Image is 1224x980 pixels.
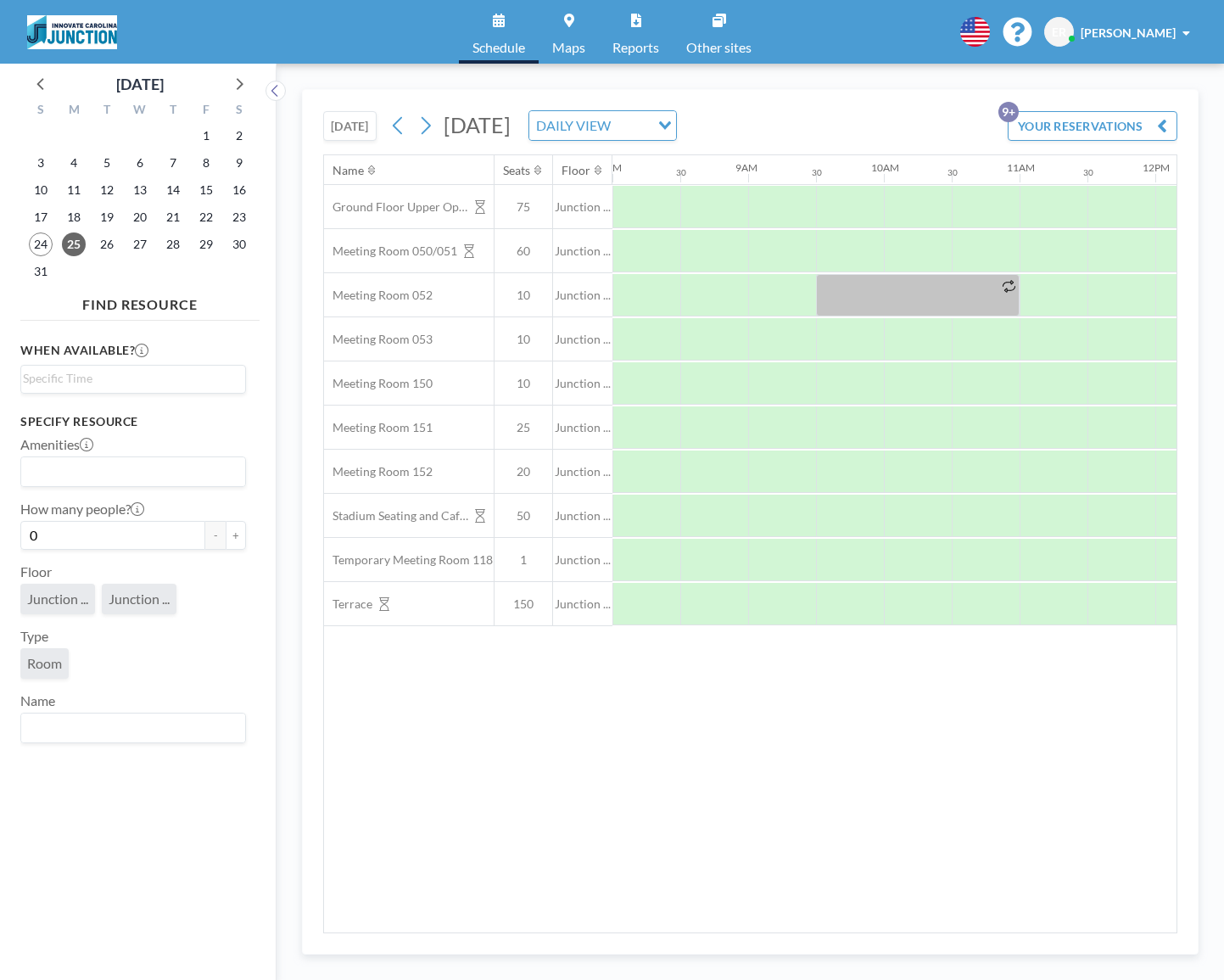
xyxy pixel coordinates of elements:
[495,288,552,303] span: 10
[194,232,218,256] span: Friday, August 29, 2025
[323,111,377,141] button: [DATE]
[205,521,226,550] button: -
[194,205,218,229] span: Friday, August 22, 2025
[495,332,552,347] span: 10
[324,420,433,435] span: Meeting Room 151
[495,508,552,524] span: 50
[1052,25,1066,40] span: ER
[91,100,124,122] div: T
[227,178,251,202] span: Saturday, August 16, 2025
[553,552,612,568] span: Junction ...
[553,199,612,215] span: Junction ...
[27,655,62,672] span: Room
[62,205,86,229] span: Monday, August 18, 2025
[735,161,757,174] div: 9AM
[20,289,260,313] h4: FIND RESOURCE
[62,232,86,256] span: Monday, August 25, 2025
[553,508,612,524] span: Junction ...
[553,596,612,612] span: Junction ...
[1081,25,1176,40] span: [PERSON_NAME]
[324,288,433,303] span: Meeting Room 052
[562,163,590,178] div: Floor
[553,376,612,391] span: Junction ...
[1143,161,1170,174] div: 12PM
[324,199,468,215] span: Ground Floor Upper Open Area
[25,100,58,122] div: S
[128,178,152,202] span: Wednesday, August 13, 2025
[324,332,433,347] span: Meeting Room 053
[324,508,468,524] span: Stadium Seating and Cafe area
[1007,161,1035,174] div: 11AM
[20,414,246,429] h3: Specify resource
[553,464,612,479] span: Junction ...
[161,151,185,175] span: Thursday, August 7, 2025
[128,151,152,175] span: Wednesday, August 6, 2025
[533,115,614,137] span: DAILY VIEW
[998,102,1019,122] p: 9+
[227,124,251,148] span: Saturday, August 2, 2025
[21,457,245,486] div: Search for option
[23,461,236,483] input: Search for option
[444,112,511,137] span: [DATE]
[21,714,245,742] div: Search for option
[62,178,86,202] span: Monday, August 11, 2025
[226,521,246,550] button: +
[21,366,245,391] div: Search for option
[29,232,53,256] span: Sunday, August 24, 2025
[503,163,530,178] div: Seats
[495,464,552,479] span: 20
[227,205,251,229] span: Saturday, August 23, 2025
[227,151,251,175] span: Saturday, August 9, 2025
[947,167,958,178] div: 30
[1083,167,1093,178] div: 30
[20,436,93,453] label: Amenities
[222,100,255,122] div: S
[156,100,189,122] div: T
[871,161,899,174] div: 10AM
[95,178,119,202] span: Tuesday, August 12, 2025
[676,167,686,178] div: 30
[23,369,236,388] input: Search for option
[27,591,88,608] span: Junction ...
[333,163,364,178] div: Name
[20,628,48,645] label: Type
[552,41,585,54] span: Maps
[495,376,552,391] span: 10
[20,692,55,709] label: Name
[616,115,648,137] input: Search for option
[23,717,236,739] input: Search for option
[95,205,119,229] span: Tuesday, August 19, 2025
[495,552,552,568] span: 1
[686,41,752,54] span: Other sites
[116,72,164,96] div: [DATE]
[29,205,53,229] span: Sunday, August 17, 2025
[324,464,433,479] span: Meeting Room 152
[1008,111,1177,141] button: YOUR RESERVATIONS9+
[553,332,612,347] span: Junction ...
[161,205,185,229] span: Thursday, August 21, 2025
[495,596,552,612] span: 150
[553,420,612,435] span: Junction ...
[495,244,552,259] span: 60
[324,376,433,391] span: Meeting Room 150
[58,100,91,122] div: M
[812,167,822,178] div: 30
[128,232,152,256] span: Wednesday, August 27, 2025
[95,151,119,175] span: Tuesday, August 5, 2025
[227,232,251,256] span: Saturday, August 30, 2025
[20,501,144,518] label: How many people?
[29,260,53,283] span: Sunday, August 31, 2025
[472,41,525,54] span: Schedule
[194,151,218,175] span: Friday, August 8, 2025
[194,178,218,202] span: Friday, August 15, 2025
[95,232,119,256] span: Tuesday, August 26, 2025
[553,288,612,303] span: Junction ...
[29,178,53,202] span: Sunday, August 10, 2025
[62,151,86,175] span: Monday, August 4, 2025
[109,591,170,608] span: Junction ...
[194,124,218,148] span: Friday, August 1, 2025
[553,244,612,259] span: Junction ...
[161,178,185,202] span: Thursday, August 14, 2025
[324,552,493,568] span: Temporary Meeting Room 118
[324,596,372,612] span: Terrace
